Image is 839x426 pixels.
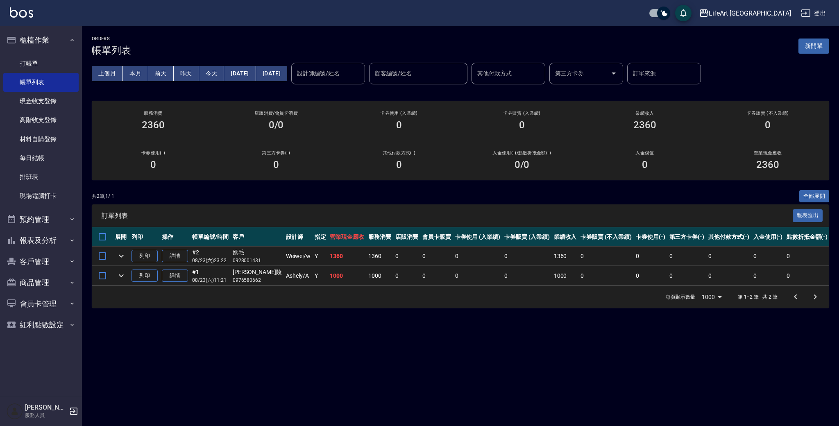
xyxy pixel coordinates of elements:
h2: 店販消費 /會員卡消費 [224,111,328,116]
td: Y [313,266,328,286]
th: 第三方卡券(-) [667,227,707,247]
a: 詳情 [162,270,188,282]
a: 詳情 [162,250,188,263]
h3: 帳單列表 [92,45,131,56]
td: 0 [578,247,633,266]
h3: 0 [396,119,402,131]
th: 卡券販賣 (入業績) [502,227,552,247]
td: 0 [453,266,503,286]
p: 共 2 筆, 1 / 1 [92,193,114,200]
button: 預約管理 [3,209,79,230]
td: 0 [667,247,707,266]
button: [DATE] [224,66,256,81]
th: 列印 [129,227,160,247]
th: 營業現金應收 [328,227,366,247]
td: 0 [420,266,453,286]
a: 新開單 [798,42,829,50]
button: LifeArt [GEOGRAPHIC_DATA] [696,5,794,22]
div: 嬌毛 [233,248,282,257]
button: 商品管理 [3,272,79,293]
td: 1000 [552,266,579,286]
th: 店販消費 [393,227,420,247]
h3: 0 /0 [515,159,530,170]
h2: ORDERS [92,36,131,41]
h3: 0 [273,159,279,170]
p: 08/23 (六) 11:21 [192,276,229,284]
div: 1000 [698,286,725,308]
button: 今天 [199,66,224,81]
th: 指定 [313,227,328,247]
th: 展開 [113,227,129,247]
td: 0 [502,266,552,286]
td: Weiwei /w [284,247,313,266]
h2: 入金使用(-) /點數折抵金額(-) [470,150,574,156]
td: 1000 [328,266,366,286]
h3: 0 [642,159,648,170]
button: 全部展開 [799,190,830,203]
h3: 服務消費 [102,111,205,116]
p: 08/23 (六) 23:22 [192,257,229,264]
a: 每日結帳 [3,149,79,168]
td: 0 [667,266,707,286]
td: 0 [751,266,785,286]
h3: 0 [765,119,771,131]
button: expand row [115,250,127,262]
h2: 營業現金應收 [716,150,819,156]
td: Ashely /A [284,266,313,286]
button: 上個月 [92,66,123,81]
th: 操作 [160,227,190,247]
p: 每頁顯示數量 [666,293,695,301]
h2: 其他付款方式(-) [347,150,451,156]
img: Logo [10,7,33,18]
td: #1 [190,266,231,286]
p: 0928001431 [233,257,282,264]
button: 昨天 [174,66,199,81]
h2: 業績收入 [593,111,696,116]
th: 設計師 [284,227,313,247]
h2: 卡券販賣 (不入業績) [716,111,819,116]
td: 0 [578,266,633,286]
td: 0 [393,247,420,266]
td: 0 [393,266,420,286]
a: 高階收支登錄 [3,111,79,129]
td: 0 [634,247,667,266]
td: #2 [190,247,231,266]
td: 0 [751,247,785,266]
button: [DATE] [256,66,287,81]
td: 0 [706,266,751,286]
p: 第 1–2 筆 共 2 筆 [738,293,778,301]
h3: 2360 [142,119,165,131]
th: 服務消費 [366,227,393,247]
a: 現場電腦打卡 [3,186,79,205]
th: 其他付款方式(-) [706,227,751,247]
h2: 第三方卡券(-) [224,150,328,156]
a: 排班表 [3,168,79,186]
button: 前天 [148,66,174,81]
a: 現金收支登錄 [3,92,79,111]
a: 打帳單 [3,54,79,73]
a: 材料自購登錄 [3,130,79,149]
th: 會員卡販賣 [420,227,453,247]
button: save [675,5,692,21]
button: 會員卡管理 [3,293,79,315]
button: 登出 [798,6,829,21]
th: 卡券販賣 (不入業績) [578,227,633,247]
td: 0 [453,247,503,266]
td: 1360 [552,247,579,266]
h2: 卡券販賣 (入業績) [470,111,574,116]
button: 客戶管理 [3,251,79,272]
button: 紅利點數設定 [3,314,79,335]
th: 點數折抵金額(-) [785,227,830,247]
td: 0 [785,266,830,286]
td: 0 [785,247,830,266]
h2: 卡券使用(-) [102,150,205,156]
th: 入金使用(-) [751,227,785,247]
button: 櫃檯作業 [3,29,79,51]
td: 1360 [366,247,393,266]
button: 新開單 [798,39,829,54]
th: 卡券使用 (入業績) [453,227,503,247]
h3: 0/0 [269,119,284,131]
button: 報表及分析 [3,230,79,251]
th: 客戶 [231,227,284,247]
span: 訂單列表 [102,212,793,220]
